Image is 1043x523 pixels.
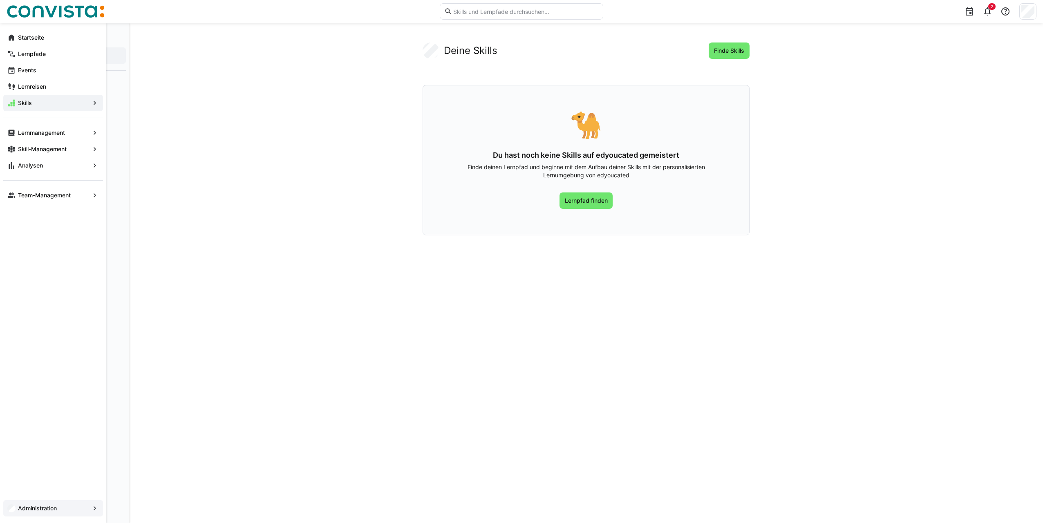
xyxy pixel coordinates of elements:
span: 2 [991,4,993,9]
h3: Du hast noch keine Skills auf edyoucated gemeistert [449,151,723,160]
button: Finde Skills [709,42,750,59]
h2: Deine Skills [444,45,497,57]
div: 🐪 [449,112,723,138]
p: Finde deinen Lernpfad und beginne mit dem Aufbau deiner Skills mit der personalisierten Lernumgeb... [449,163,723,179]
span: Finde Skills [713,47,745,55]
a: Lernpfad finden [560,192,613,209]
input: Skills und Lernpfade durchsuchen… [452,8,599,15]
span: Lernpfad finden [564,197,609,205]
